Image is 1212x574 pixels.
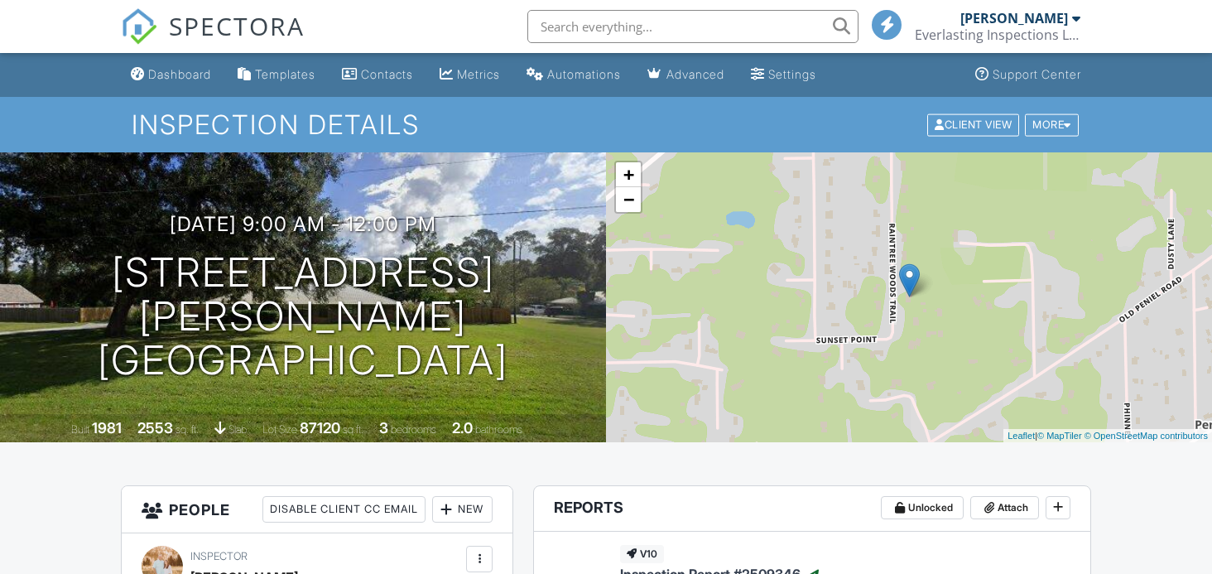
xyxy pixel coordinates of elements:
[744,60,823,90] a: Settings
[1085,431,1208,441] a: © OpenStreetMap contributors
[452,419,473,437] div: 2.0
[475,423,522,436] span: bathrooms
[121,8,157,45] img: The Best Home Inspection Software - Spectora
[124,60,218,90] a: Dashboard
[176,423,199,436] span: sq. ft.
[547,67,621,81] div: Automations
[969,60,1088,90] a: Support Center
[231,60,322,90] a: Templates
[132,110,1080,139] h1: Inspection Details
[262,496,426,523] div: Disable Client CC Email
[993,67,1081,81] div: Support Center
[137,419,173,437] div: 2553
[616,162,641,187] a: Zoom in
[1008,431,1035,441] a: Leaflet
[960,10,1068,27] div: [PERSON_NAME]
[121,22,305,57] a: SPECTORA
[122,486,512,533] h3: People
[343,423,363,436] span: sq.ft.
[520,60,628,90] a: Automations (Basic)
[1025,113,1079,136] div: More
[432,496,493,523] div: New
[927,113,1019,136] div: Client View
[616,187,641,212] a: Zoom out
[300,419,340,437] div: 87120
[262,423,297,436] span: Lot Size
[527,10,858,43] input: Search everything...
[228,423,247,436] span: slab
[92,419,122,437] div: 1981
[361,67,413,81] div: Contacts
[433,60,507,90] a: Metrics
[1037,431,1082,441] a: © MapTiler
[768,67,816,81] div: Settings
[335,60,420,90] a: Contacts
[71,423,89,436] span: Built
[666,67,724,81] div: Advanced
[379,419,388,437] div: 3
[1003,429,1212,443] div: |
[169,8,305,43] span: SPECTORA
[915,27,1080,43] div: Everlasting Inspections LLC
[926,118,1023,130] a: Client View
[190,550,248,562] span: Inspector
[170,213,436,235] h3: [DATE] 9:00 am - 12:00 pm
[26,251,580,382] h1: [STREET_ADDRESS][PERSON_NAME] [GEOGRAPHIC_DATA]
[148,67,211,81] div: Dashboard
[457,67,500,81] div: Metrics
[255,67,315,81] div: Templates
[391,423,436,436] span: bedrooms
[641,60,731,90] a: Advanced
